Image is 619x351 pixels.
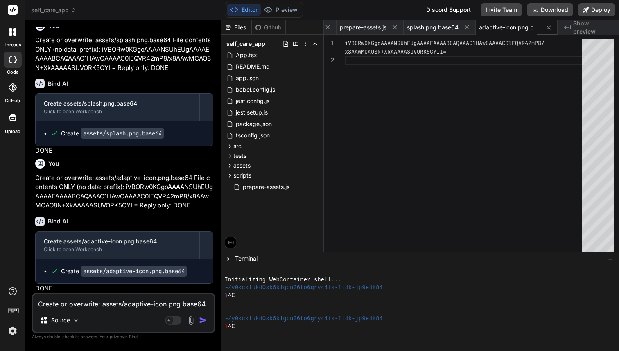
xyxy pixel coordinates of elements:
span: jest.config.js [235,96,270,106]
span: lEQVR42mP8/ [508,39,544,47]
button: Preview [261,4,301,16]
span: self_care_app [31,6,76,14]
span: tests [233,152,246,160]
div: Github [252,23,285,32]
code: assets/splash.png.base64 [81,128,164,139]
p: Always double-check its answers. Your in Bind [32,333,215,341]
div: Create assets/adaptive-icon.png.base64 [44,237,191,245]
div: DONE [35,93,213,155]
p: Create or overwrite: assets/splash.png.base64 File contents ONLY (no data: prefix): iVBORw0KGgoAA... [35,36,213,72]
button: Invite Team [481,3,522,16]
div: Discord Support [421,3,476,16]
span: self_care_app [226,40,265,48]
span: prepare-assets.js [242,182,290,192]
span: babel.config.js [235,85,276,94]
span: − [608,254,612,263]
code: assets/adaptive-icon.png.base64 [81,266,187,277]
span: README.md [235,62,271,72]
label: GitHub [5,97,20,104]
span: src [233,142,242,150]
span: ❯ [225,323,228,331]
div: Create [61,129,164,137]
span: ~/y0kcklukd0sk6k1gcn36to6gry44is-fi4k-jp9e4k84 [225,284,383,292]
h6: Bind AI [48,217,68,225]
label: threads [4,41,21,48]
img: settings [6,324,20,338]
span: Terminal [235,254,258,263]
span: prepare-assets.js [340,23,386,32]
div: Files [221,23,251,32]
span: x8AAwMCAO8N+XkAAAAASUVORK5CYII= [345,48,446,55]
span: scripts [233,171,251,180]
span: app.json [235,73,260,83]
span: jest.setup.js [235,108,269,117]
label: code [7,69,18,76]
p: Source [51,316,70,324]
img: Pick Models [72,317,79,324]
span: ^C [228,323,235,331]
div: Create assets/splash.png.base64 [44,99,191,108]
button: − [606,252,614,265]
img: icon [199,316,207,324]
span: Initializing WebContainer shell... [225,276,341,284]
label: Upload [5,128,20,135]
div: Click to open Workbench [44,246,191,253]
span: assets [233,162,251,170]
img: attachment [186,316,196,325]
h6: You [48,160,59,168]
span: privacy [110,334,124,339]
span: iVBORw0KGgoAAAANSUhEUgAAAAEAAAABCAQAAAC1HAwCAAAAC0 [345,39,508,47]
div: 2 [324,56,334,65]
span: >_ [226,254,233,263]
span: adaptive-icon.png.base64 [479,23,540,32]
button: Create assets/splash.png.base64Click to open Workbench [36,94,199,121]
span: splash.png.base64 [407,23,459,32]
button: Download [527,3,573,16]
div: Create [61,267,187,275]
p: Create or overwrite: assets/adaptive-icon.png.base64 File contents ONLY (no data: prefix): iVBORw... [35,173,213,210]
span: Show preview [573,19,612,36]
span: package.json [235,119,273,129]
button: Create assets/adaptive-icon.png.base64Click to open Workbench [36,232,199,259]
div: 1 [324,39,334,47]
span: ❯ [225,292,228,299]
div: DONE [35,231,213,293]
span: App.tsx [235,50,258,60]
span: ~/y0kcklukd0sk6k1gcn36to6gry44is-fi4k-jp9e4k84 [225,315,383,323]
div: Click to open Workbench [44,108,191,115]
span: tsconfig.json [235,130,271,140]
h6: Bind AI [48,80,68,88]
button: Editor [227,4,261,16]
span: ^C [228,292,235,299]
button: Deploy [578,3,615,16]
